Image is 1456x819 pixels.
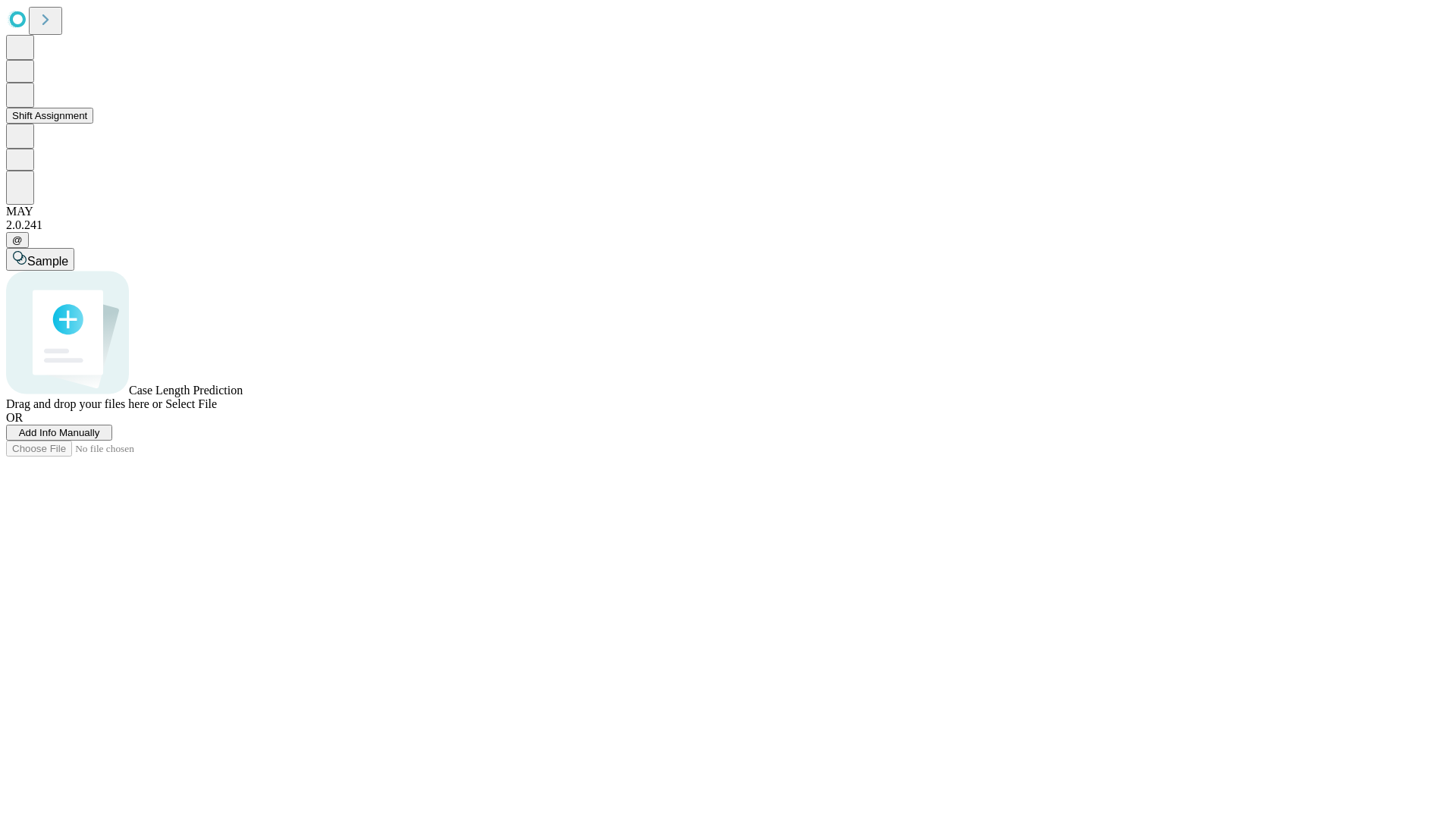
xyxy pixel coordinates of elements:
[6,397,162,410] span: Drag and drop your files here or
[6,218,1450,232] div: 2.0.241
[6,425,112,441] button: Add Info Manually
[6,411,23,424] span: OR
[6,108,93,124] button: Shift Assignment
[165,397,217,410] span: Select File
[6,232,29,248] button: @
[19,427,100,438] span: Add Info Manually
[6,248,74,271] button: Sample
[12,234,23,246] span: @
[27,255,68,268] span: Sample
[129,384,243,397] span: Case Length Prediction
[6,205,1450,218] div: MAY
